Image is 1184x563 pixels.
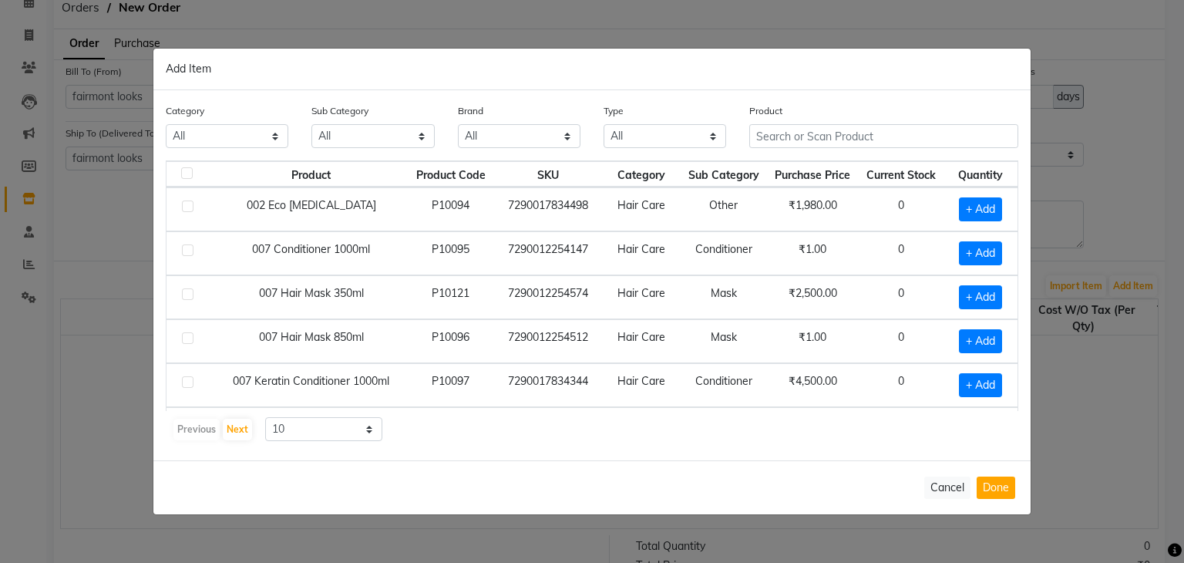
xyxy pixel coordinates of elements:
[493,407,602,451] td: 7290014197756
[681,275,768,319] td: Mask
[602,275,680,319] td: Hair Care
[214,363,408,407] td: 007 Keratin Conditioner 1000ml
[775,168,850,182] span: Purchase Price
[602,319,680,363] td: Hair Care
[493,319,602,363] td: 7290012254512
[602,363,680,407] td: Hair Care
[409,161,494,187] th: Product Code
[681,187,768,231] td: Other
[409,319,494,363] td: P10096
[681,319,768,363] td: Mask
[493,275,602,319] td: 7290012254574
[214,407,408,451] td: 007 Keratine Oil 30ml
[859,363,944,407] td: 0
[602,231,680,275] td: Hair Care
[166,104,204,118] label: Category
[153,49,1031,90] div: Add Item
[602,161,680,187] th: Category
[749,104,782,118] label: Product
[409,187,494,231] td: P10094
[859,319,944,363] td: 0
[602,187,680,231] td: Hair Care
[493,231,602,275] td: 7290012254147
[924,477,970,499] button: Cancel
[409,407,494,451] td: P10126
[767,319,858,363] td: ₹1.00
[681,363,768,407] td: Conditioner
[409,231,494,275] td: P10095
[859,231,944,275] td: 0
[493,363,602,407] td: 7290017834344
[214,187,408,231] td: 002 Eco [MEDICAL_DATA]
[214,319,408,363] td: 007 Hair Mask 850ml
[681,161,768,187] th: Sub Category
[681,407,768,451] td: Oil
[458,104,483,118] label: Brand
[859,161,944,187] th: Current Stock
[959,241,1002,265] span: + Add
[767,407,858,451] td: ₹1,710.00
[493,161,602,187] th: SKU
[767,275,858,319] td: ₹2,500.00
[223,419,252,440] button: Next
[493,187,602,231] td: 7290017834498
[767,187,858,231] td: ₹1,980.00
[977,477,1015,499] button: Done
[681,231,768,275] td: Conditioner
[943,161,1017,187] th: Quantity
[959,285,1002,309] span: + Add
[409,275,494,319] td: P10121
[959,197,1002,221] span: + Add
[959,329,1002,353] span: + Add
[214,275,408,319] td: 007 Hair Mask 350ml
[311,104,368,118] label: Sub Category
[767,231,858,275] td: ₹1.00
[214,161,408,187] th: Product
[859,275,944,319] td: 0
[604,104,624,118] label: Type
[959,373,1002,397] span: + Add
[214,231,408,275] td: 007 Conditioner 1000ml
[859,407,944,451] td: 0
[749,124,1018,148] input: Search or Scan Product
[409,363,494,407] td: P10097
[859,187,944,231] td: 0
[602,407,680,451] td: Hair Care
[767,363,858,407] td: ₹4,500.00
